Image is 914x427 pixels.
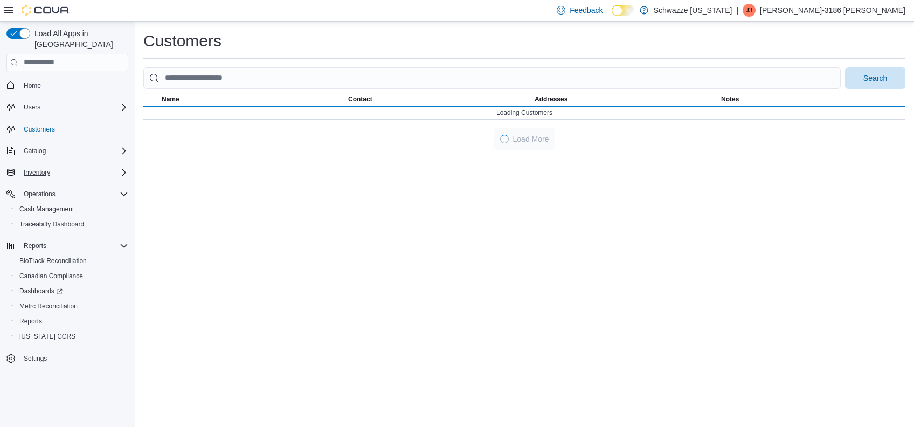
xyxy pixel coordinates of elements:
[2,143,133,159] button: Catalog
[162,95,179,104] span: Name
[11,217,133,232] button: Traceabilty Dashboard
[15,270,87,283] a: Canadian Compliance
[19,332,75,341] span: [US_STATE] CCRS
[11,284,133,299] a: Dashboards
[15,254,91,267] a: BioTrack Reconciliation
[24,81,41,90] span: Home
[2,238,133,253] button: Reports
[22,5,70,16] img: Cova
[863,73,887,84] span: Search
[15,203,128,216] span: Cash Management
[11,202,133,217] button: Cash Management
[845,67,905,89] button: Search
[19,239,128,252] span: Reports
[24,103,40,112] span: Users
[19,352,51,365] a: Settings
[19,205,74,213] span: Cash Management
[2,350,133,366] button: Settings
[2,78,133,93] button: Home
[19,101,45,114] button: Users
[570,5,603,16] span: Feedback
[143,30,221,52] h1: Customers
[19,352,128,365] span: Settings
[11,314,133,329] button: Reports
[30,28,128,50] span: Load All Apps in [GEOGRAPHIC_DATA]
[6,73,128,395] nav: Complex example
[736,4,738,17] p: |
[15,330,128,343] span: Washington CCRS
[15,300,82,313] a: Metrc Reconciliation
[19,144,50,157] button: Catalog
[654,4,732,17] p: Schwazze [US_STATE]
[15,254,128,267] span: BioTrack Reconciliation
[24,242,46,250] span: Reports
[760,4,905,17] p: [PERSON_NAME]-3186 [PERSON_NAME]
[15,218,88,231] a: Traceabilty Dashboard
[535,95,567,104] span: Addresses
[496,108,552,117] span: Loading Customers
[19,257,87,265] span: BioTrack Reconciliation
[19,122,128,136] span: Customers
[19,101,128,114] span: Users
[743,4,756,17] div: Jessie-3186 Lorentz
[11,329,133,344] button: [US_STATE] CCRS
[494,128,556,150] button: LoadingLoad More
[24,147,46,155] span: Catalog
[19,287,63,295] span: Dashboards
[19,188,128,201] span: Operations
[15,330,80,343] a: [US_STATE] CCRS
[19,302,78,311] span: Metrc Reconciliation
[721,95,739,104] span: Notes
[24,190,56,198] span: Operations
[19,272,83,280] span: Canadian Compliance
[2,100,133,115] button: Users
[11,299,133,314] button: Metrc Reconciliation
[24,354,47,363] span: Settings
[2,165,133,180] button: Inventory
[348,95,372,104] span: Contact
[500,135,508,143] span: Loading
[19,144,128,157] span: Catalog
[2,121,133,137] button: Customers
[15,285,67,298] a: Dashboards
[19,188,60,201] button: Operations
[15,285,128,298] span: Dashboards
[19,79,128,92] span: Home
[15,203,78,216] a: Cash Management
[19,239,51,252] button: Reports
[612,5,634,16] input: Dark Mode
[15,270,128,283] span: Canadian Compliance
[2,187,133,202] button: Operations
[15,315,128,328] span: Reports
[19,166,54,179] button: Inventory
[19,317,42,326] span: Reports
[15,218,128,231] span: Traceabilty Dashboard
[19,166,128,179] span: Inventory
[11,268,133,284] button: Canadian Compliance
[513,134,549,144] span: Load More
[19,123,59,136] a: Customers
[15,315,46,328] a: Reports
[19,220,84,229] span: Traceabilty Dashboard
[19,79,45,92] a: Home
[746,4,753,17] span: J3
[15,300,128,313] span: Metrc Reconciliation
[24,125,55,134] span: Customers
[11,253,133,268] button: BioTrack Reconciliation
[24,168,50,177] span: Inventory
